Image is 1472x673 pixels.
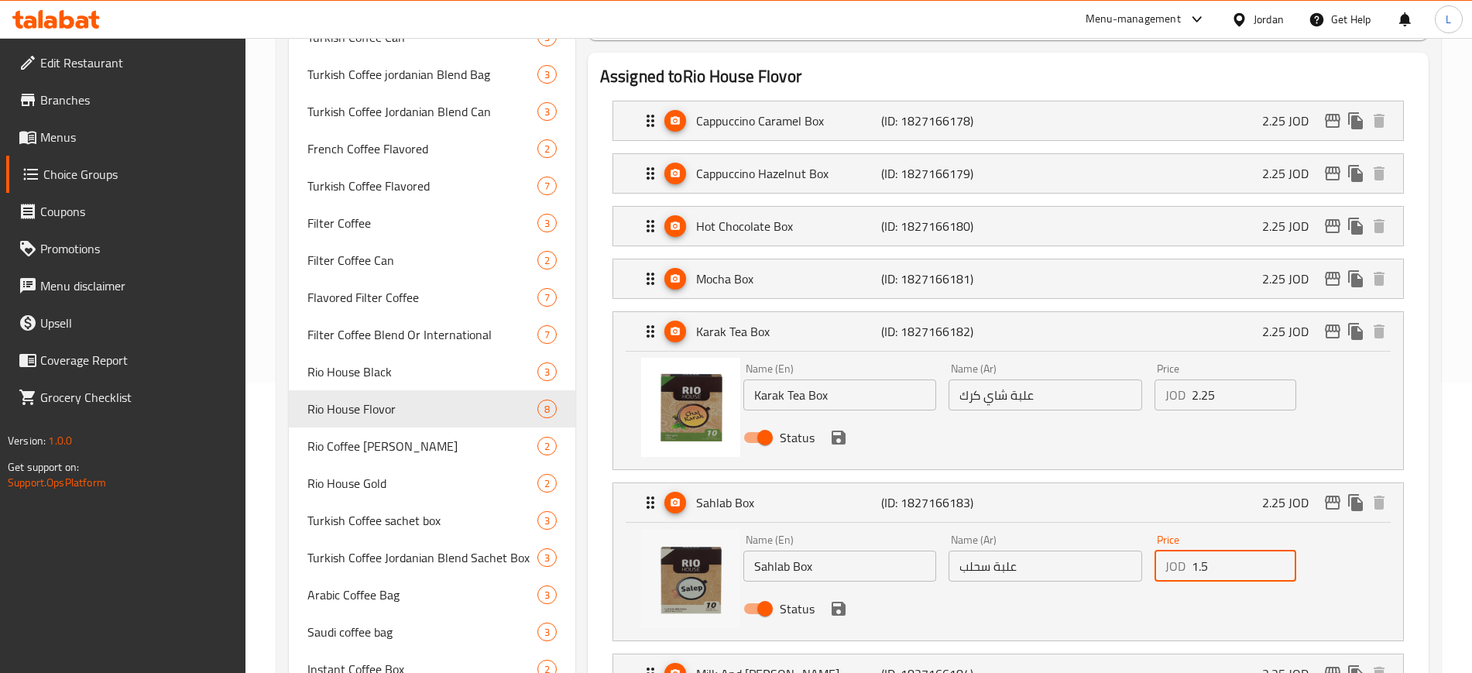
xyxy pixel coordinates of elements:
a: Upsell [6,304,245,342]
p: (ID: 1827166183) [881,493,1004,512]
span: Filter Coffee [307,214,537,232]
span: 1.0.0 [48,431,72,451]
div: Turkish Coffee sachet box3 [289,502,575,539]
button: delete [1367,215,1391,238]
span: Turkish Coffee Flavored [307,177,537,195]
p: 2.25 JOD [1262,112,1321,130]
div: Choices [537,177,557,195]
button: duplicate [1344,491,1367,514]
span: 3 [538,513,556,528]
span: Rio Coffee [PERSON_NAME] [307,437,537,455]
div: Choices [537,511,557,530]
button: delete [1367,491,1391,514]
li: Expand [600,94,1416,147]
button: edit [1321,491,1344,514]
span: 8 [538,402,556,417]
p: Karak Tea Box [696,322,881,341]
span: Rio House Gold [307,474,537,493]
span: Coupons [40,202,233,221]
div: Rio House Black3 [289,353,575,390]
div: Turkish Coffee Jordanian Blend Can3 [289,93,575,130]
button: duplicate [1344,215,1367,238]
img: Sahlab Box [641,529,740,628]
button: delete [1367,162,1391,185]
li: Expand [600,147,1416,200]
p: (ID: 1827166179) [881,164,1004,183]
p: Hot Chocolate Box [696,217,881,235]
a: Support.OpsPlatform [8,472,106,493]
div: Choices [537,288,557,307]
button: duplicate [1344,109,1367,132]
div: Expand [613,259,1403,298]
div: Choices [537,585,557,604]
input: Enter name Ar [949,551,1142,582]
span: Saudi coffee bag [307,623,537,641]
span: 2 [538,476,556,491]
div: Filter Coffee Can2 [289,242,575,279]
p: 2.25 JOD [1262,217,1321,235]
div: Expand [613,101,1403,140]
span: 3 [538,216,556,231]
input: Enter name En [743,379,937,410]
div: Expand [613,483,1403,522]
span: Edit Restaurant [40,53,233,72]
p: 2.25 JOD [1262,270,1321,288]
div: Choices [537,251,557,270]
span: Promotions [40,239,233,258]
p: (ID: 1827166181) [881,270,1004,288]
div: Turkish Coffee Jordanian Blend Sachet Box3 [289,539,575,576]
div: Choices [537,437,557,455]
span: Choice Groups [43,165,233,184]
p: Cappuccino Hazelnut Box [696,164,881,183]
button: duplicate [1344,162,1367,185]
span: 3 [538,67,556,82]
span: Status [780,428,815,447]
p: JOD [1165,557,1185,575]
p: 2.25 JOD [1262,164,1321,183]
span: 3 [538,105,556,119]
div: Saudi coffee bag3 [289,613,575,651]
a: Menus [6,118,245,156]
button: delete [1367,109,1391,132]
span: Filter Coffee Can [307,251,537,270]
div: Jordan [1254,11,1284,28]
span: Rio House Black [307,362,537,381]
div: Arabic Coffee Bag3 [289,576,575,613]
div: Filter Coffee3 [289,204,575,242]
input: Enter name Ar [949,379,1142,410]
span: 2 [538,142,556,156]
span: Rio House Flovor [307,400,537,418]
button: delete [1367,320,1391,343]
p: Mocha Box [696,270,881,288]
img: Karak Tea Box [641,358,740,457]
span: Coverage Report [40,351,233,369]
div: Expand [613,207,1403,246]
button: save [827,597,850,620]
div: Turkish Coffee Flavored7 [289,167,575,204]
span: Menus [40,128,233,146]
li: ExpandSahlab Box Name (En)Name (Ar)PriceJODStatussave [600,476,1416,647]
input: Enter name En [743,551,937,582]
div: Choices [537,139,557,158]
span: 7 [538,179,556,194]
span: 7 [538,290,556,305]
span: 2 [538,253,556,268]
div: Flavored Filter Coffee7 [289,279,575,316]
button: edit [1321,267,1344,290]
span: Menu disclaimer [40,276,233,295]
a: Branches [6,81,245,118]
span: 3 [538,365,556,379]
span: Turkish Coffee jordanian Blend Bag [307,65,537,84]
span: Branches [40,91,233,109]
a: Grocery Checklist [6,379,245,416]
div: Choices [537,214,557,232]
button: edit [1321,215,1344,238]
span: Turkish Coffee sachet box [307,511,537,530]
span: Turkish Coffee Jordanian Blend Can [307,102,537,121]
p: JOD [1165,386,1185,404]
span: L [1446,11,1451,28]
p: Sahlab Box [696,493,881,512]
li: Expand Karak Tea BoxName (En)Name (Ar)PriceJODStatussave [600,305,1416,476]
span: Status [780,599,815,618]
button: delete [1367,267,1391,290]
